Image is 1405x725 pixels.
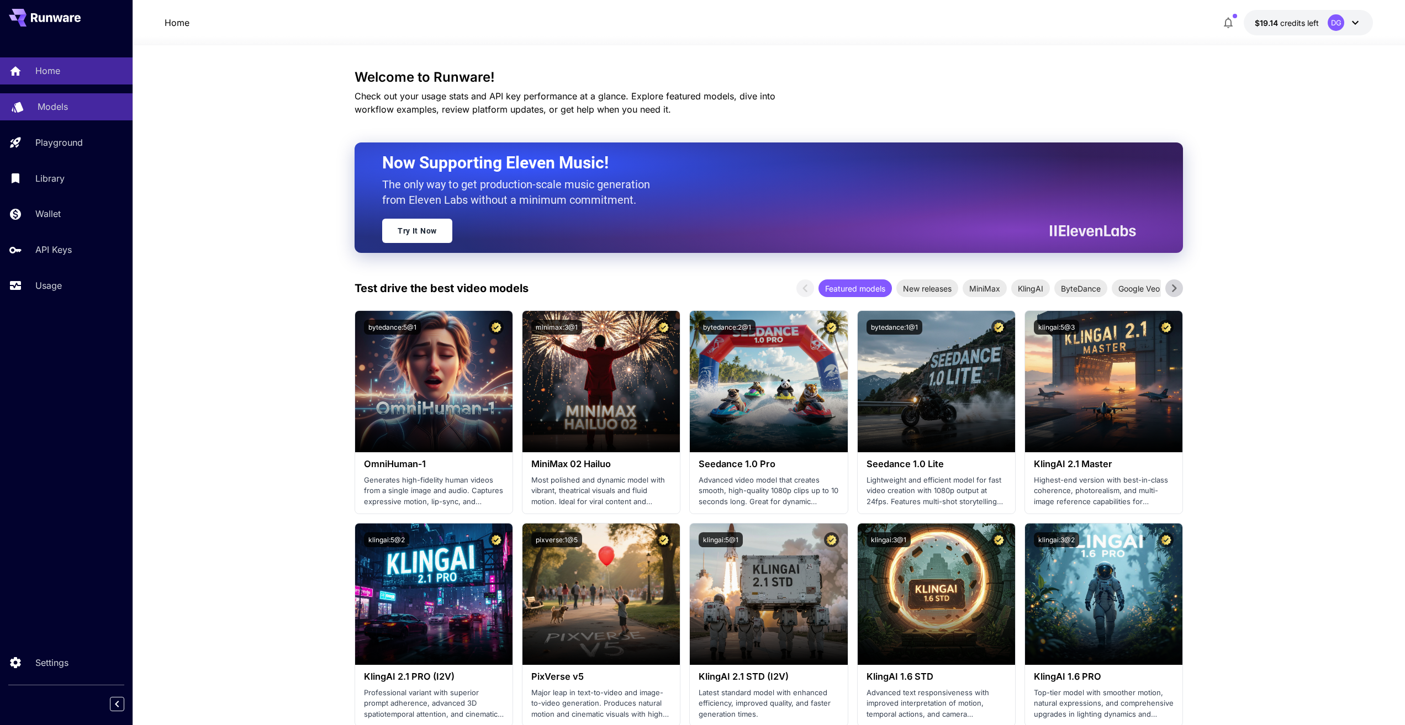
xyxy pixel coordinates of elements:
h3: PixVerse v5 [531,671,671,682]
nav: breadcrumb [165,16,189,29]
p: Settings [35,656,68,669]
h3: KlingAI 1.6 PRO [1034,671,1174,682]
button: Certified Model – Vetted for best performance and includes a commercial license. [824,532,839,547]
span: Google Veo [1112,283,1166,294]
img: alt [522,523,680,665]
p: Most polished and dynamic model with vibrant, theatrical visuals and fluid motion. Ideal for vira... [531,475,671,507]
p: Latest standard model with enhanced efficiency, improved quality, and faster generation times. [699,687,838,720]
p: Generates high-fidelity human videos from a single image and audio. Captures expressive motion, l... [364,475,504,507]
div: New releases [896,279,958,297]
p: Professional variant with superior prompt adherence, advanced 3D spatiotemporal attention, and ci... [364,687,504,720]
img: alt [522,311,680,452]
img: alt [690,311,847,452]
button: Certified Model – Vetted for best performance and includes a commercial license. [991,320,1006,335]
h3: Welcome to Runware! [355,70,1183,85]
img: alt [1025,523,1182,665]
img: alt [690,523,847,665]
h2: Now Supporting Eleven Music! [382,152,1128,173]
h3: KlingAI 1.6 STD [867,671,1006,682]
p: Home [35,64,60,77]
p: Library [35,172,65,185]
h3: KlingAI 2.1 Master [1034,459,1174,469]
p: Usage [35,279,62,292]
p: Models [38,100,68,113]
button: pixverse:1@5 [531,532,582,547]
img: alt [858,311,1015,452]
div: Google Veo [1112,279,1166,297]
span: MiniMax [963,283,1007,294]
img: alt [858,523,1015,665]
a: Home [165,16,189,29]
button: minimax:3@1 [531,320,582,335]
h3: KlingAI 2.1 STD (I2V) [699,671,838,682]
p: Major leap in text-to-video and image-to-video generation. Produces natural motion and cinematic ... [531,687,671,720]
p: Lightweight and efficient model for fast video creation with 1080p output at 24fps. Features mult... [867,475,1006,507]
h3: KlingAI 2.1 PRO (I2V) [364,671,504,682]
div: DG [1328,14,1344,31]
p: Wallet [35,207,61,220]
button: Certified Model – Vetted for best performance and includes a commercial license. [1159,320,1174,335]
img: alt [355,523,513,665]
span: credits left [1280,18,1319,28]
button: Certified Model – Vetted for best performance and includes a commercial license. [991,532,1006,547]
span: ByteDance [1054,283,1107,294]
span: KlingAI [1011,283,1050,294]
div: KlingAI [1011,279,1050,297]
h3: Seedance 1.0 Lite [867,459,1006,469]
h3: Seedance 1.0 Pro [699,459,838,469]
button: klingai:5@2 [364,532,409,547]
button: Certified Model – Vetted for best performance and includes a commercial license. [656,320,671,335]
h3: MiniMax 02 Hailuo [531,459,671,469]
button: klingai:5@1 [699,532,743,547]
div: Collapse sidebar [118,694,133,714]
p: Playground [35,136,83,149]
div: Featured models [818,279,892,297]
button: bytedance:1@1 [867,320,922,335]
button: $19.14193DG [1244,10,1373,35]
button: bytedance:2@1 [699,320,756,335]
img: alt [355,311,513,452]
h3: OmniHuman‑1 [364,459,504,469]
p: Top-tier model with smoother motion, natural expressions, and comprehensive upgrades in lighting ... [1034,687,1174,720]
div: $19.14193 [1255,17,1319,29]
span: Featured models [818,283,892,294]
a: Try It Now [382,219,452,243]
p: Advanced video model that creates smooth, high-quality 1080p clips up to 10 seconds long. Great f... [699,475,838,507]
button: Certified Model – Vetted for best performance and includes a commercial license. [489,532,504,547]
p: Advanced text responsiveness with improved interpretation of motion, temporal actions, and camera... [867,687,1006,720]
span: Check out your usage stats and API key performance at a glance. Explore featured models, dive int... [355,91,775,115]
button: klingai:3@1 [867,532,911,547]
button: Certified Model – Vetted for best performance and includes a commercial license. [489,320,504,335]
div: MiniMax [963,279,1007,297]
button: Collapse sidebar [110,697,124,711]
img: alt [1025,311,1182,452]
button: Certified Model – Vetted for best performance and includes a commercial license. [656,532,671,547]
button: Certified Model – Vetted for best performance and includes a commercial license. [824,320,839,335]
div: ByteDance [1054,279,1107,297]
span: $19.14 [1255,18,1280,28]
p: Highest-end version with best-in-class coherence, photorealism, and multi-image reference capabil... [1034,475,1174,507]
button: Certified Model – Vetted for best performance and includes a commercial license. [1159,532,1174,547]
p: The only way to get production-scale music generation from Eleven Labs without a minimum commitment. [382,177,658,208]
button: klingai:5@3 [1034,320,1079,335]
button: bytedance:5@1 [364,320,421,335]
span: New releases [896,283,958,294]
button: klingai:3@2 [1034,532,1079,547]
p: API Keys [35,243,72,256]
p: Test drive the best video models [355,280,529,297]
